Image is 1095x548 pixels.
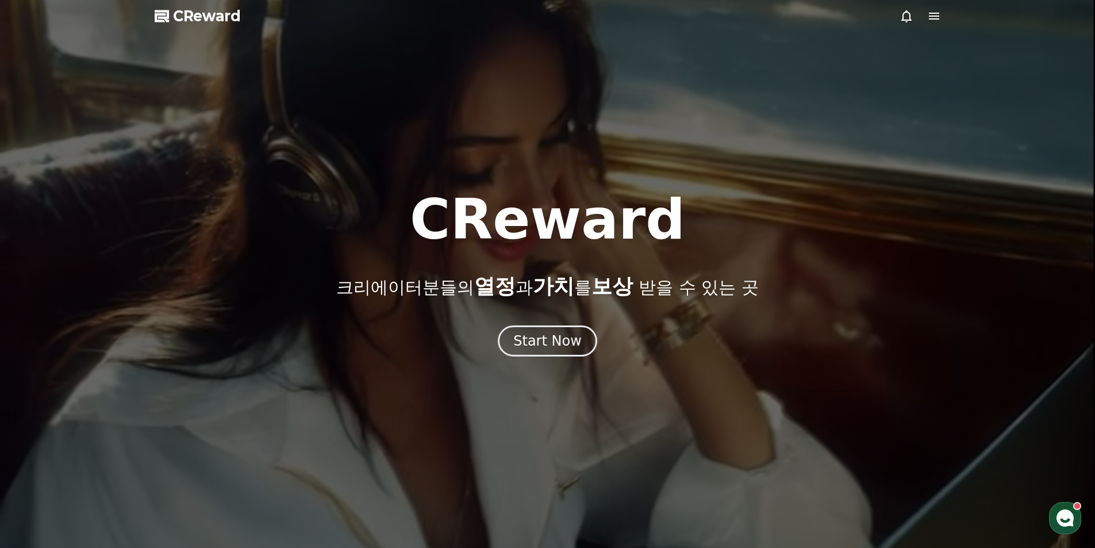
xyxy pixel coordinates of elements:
[498,337,597,348] a: Start Now
[155,7,241,25] a: CReward
[76,365,148,393] a: 대화
[410,192,685,247] h1: CReward
[474,274,516,298] span: 열정
[178,382,191,391] span: 설정
[513,332,582,350] div: Start Now
[148,365,221,393] a: 설정
[3,365,76,393] a: 홈
[173,7,241,25] span: CReward
[498,325,597,357] button: Start Now
[336,275,758,298] p: 크리에이터분들의 과 를 받을 수 있는 곳
[105,382,119,392] span: 대화
[36,382,43,391] span: 홈
[591,274,633,298] span: 보상
[533,274,574,298] span: 가치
